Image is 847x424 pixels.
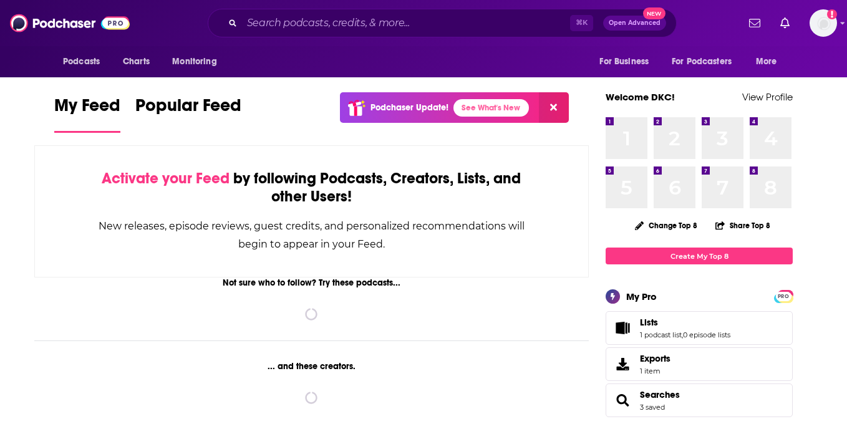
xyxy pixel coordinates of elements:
span: ⌘ K [570,15,593,31]
button: open menu [591,50,664,74]
div: Not sure who to follow? Try these podcasts... [34,277,589,288]
span: Charts [123,53,150,70]
span: More [756,53,777,70]
span: New [643,7,665,19]
div: Search podcasts, credits, & more... [208,9,677,37]
span: My Feed [54,95,120,123]
a: Charts [115,50,157,74]
button: Show profile menu [810,9,837,37]
svg: Add a profile image [827,9,837,19]
span: Open Advanced [609,20,661,26]
span: For Podcasters [672,53,732,70]
button: Open AdvancedNew [603,16,666,31]
span: For Business [599,53,649,70]
a: Show notifications dropdown [744,12,765,34]
span: Exports [640,353,670,364]
span: Exports [610,355,635,373]
span: Activate your Feed [102,169,230,188]
a: 3 saved [640,403,665,412]
button: Share Top 8 [715,213,771,238]
a: 0 episode lists [683,330,730,339]
span: Monitoring [172,53,216,70]
div: by following Podcasts, Creators, Lists, and other Users! [97,170,526,206]
span: , [682,330,683,339]
button: open menu [664,50,750,74]
p: Podchaser Update! [370,102,448,113]
span: PRO [776,292,791,301]
button: Change Top 8 [627,218,705,233]
div: ... and these creators. [34,361,589,372]
span: Searches [606,383,793,417]
a: My Feed [54,95,120,133]
button: open menu [163,50,233,74]
span: 1 item [640,367,670,375]
span: Popular Feed [135,95,241,123]
input: Search podcasts, credits, & more... [242,13,570,33]
a: Searches [610,392,635,409]
a: Welcome DKC! [606,91,675,103]
a: View Profile [742,91,793,103]
a: PRO [776,291,791,301]
a: 1 podcast list [640,330,682,339]
img: Podchaser - Follow, Share and Rate Podcasts [10,11,130,35]
a: Searches [640,389,680,400]
span: Lists [640,317,658,328]
button: open menu [747,50,793,74]
span: Podcasts [63,53,100,70]
a: Popular Feed [135,95,241,133]
div: My Pro [626,291,657,302]
a: Show notifications dropdown [775,12,795,34]
a: See What's New [453,99,529,117]
a: Lists [640,317,730,328]
span: Lists [606,311,793,345]
a: Lists [610,319,635,337]
div: New releases, episode reviews, guest credits, and personalized recommendations will begin to appe... [97,217,526,253]
img: User Profile [810,9,837,37]
button: open menu [54,50,116,74]
span: Logged in as dkcmediatechnyc [810,9,837,37]
a: Exports [606,347,793,381]
a: Create My Top 8 [606,248,793,264]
